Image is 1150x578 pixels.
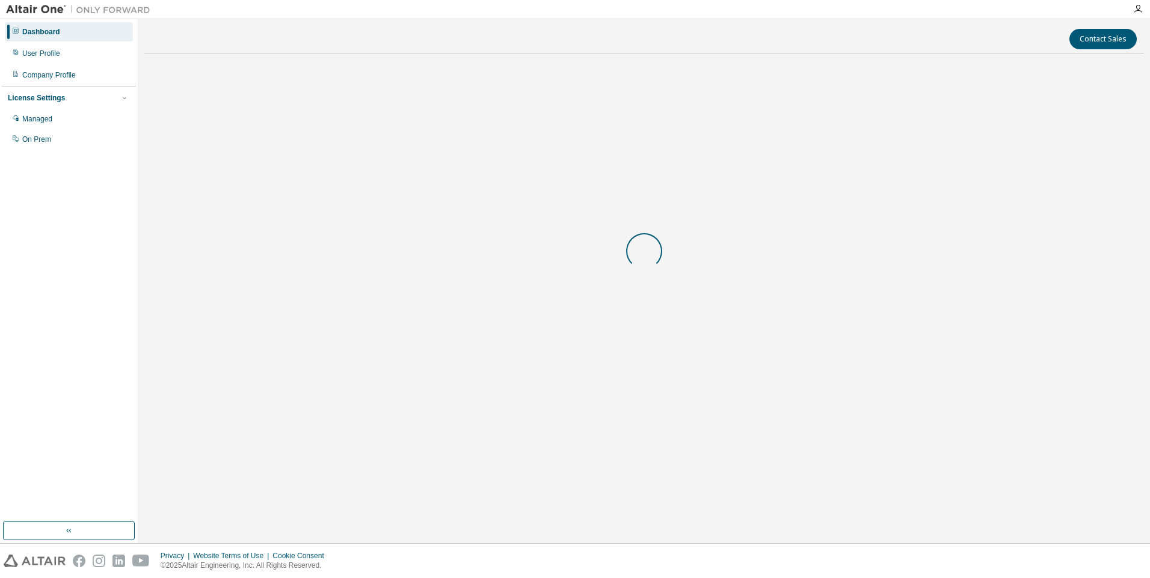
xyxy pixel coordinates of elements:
img: instagram.svg [93,555,105,567]
div: License Settings [8,93,65,103]
div: On Prem [22,135,51,144]
div: Website Terms of Use [193,551,272,561]
div: User Profile [22,49,60,58]
button: Contact Sales [1069,29,1137,49]
div: Cookie Consent [272,551,331,561]
div: Company Profile [22,70,76,80]
div: Dashboard [22,27,60,37]
img: Altair One [6,4,156,16]
div: Managed [22,114,52,124]
p: © 2025 Altair Engineering, Inc. All Rights Reserved. [161,561,331,571]
div: Privacy [161,551,193,561]
img: altair_logo.svg [4,555,66,567]
img: linkedin.svg [112,555,125,567]
img: facebook.svg [73,555,85,567]
img: youtube.svg [132,555,150,567]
